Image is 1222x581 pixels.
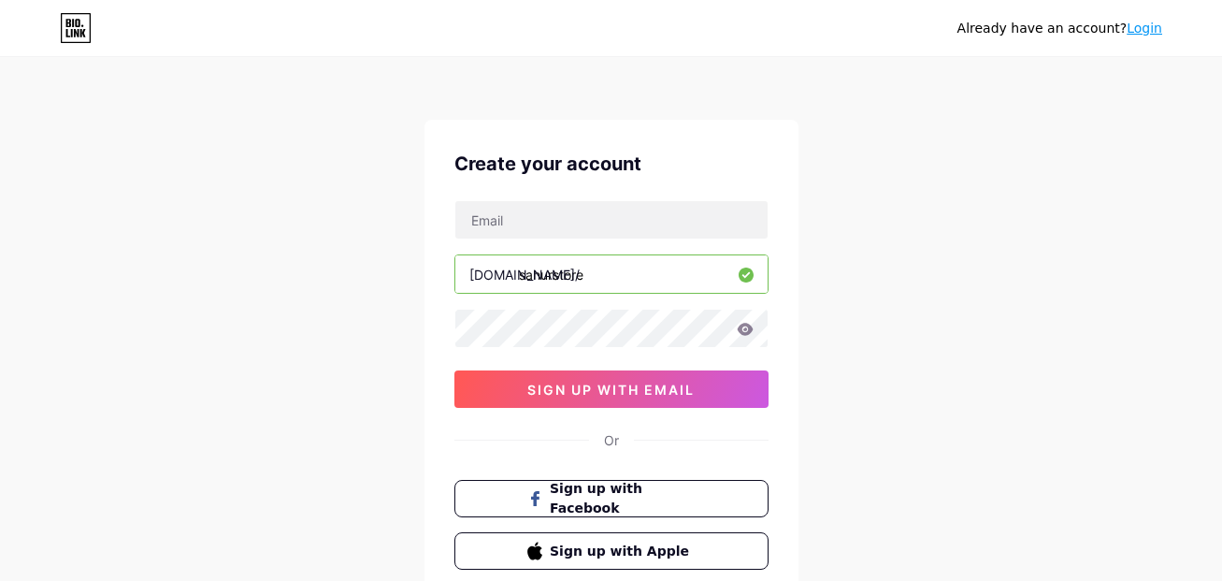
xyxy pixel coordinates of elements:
[550,479,695,518] span: Sign up with Facebook
[455,201,768,239] input: Email
[604,430,619,450] div: Or
[454,532,769,570] button: Sign up with Apple
[455,255,768,293] input: username
[550,542,695,561] span: Sign up with Apple
[454,150,769,178] div: Create your account
[454,480,769,517] button: Sign up with Facebook
[1127,21,1162,36] a: Login
[527,382,695,398] span: sign up with email
[469,265,580,284] div: [DOMAIN_NAME]/
[454,370,769,408] button: sign up with email
[957,19,1162,38] div: Already have an account?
